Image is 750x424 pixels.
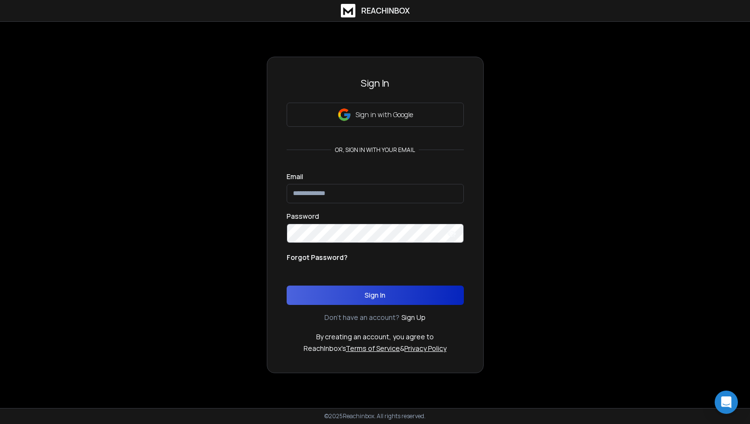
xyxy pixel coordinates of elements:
[324,313,399,322] p: Don't have an account?
[287,253,348,262] p: Forgot Password?
[341,4,410,17] a: ReachInbox
[287,173,303,180] label: Email
[331,146,419,154] p: or, sign in with your email
[287,76,464,90] h3: Sign In
[341,4,355,17] img: logo
[287,213,319,220] label: Password
[346,344,400,353] a: Terms of Service
[316,332,434,342] p: By creating an account, you agree to
[287,286,464,305] button: Sign In
[715,391,738,414] div: Open Intercom Messenger
[304,344,446,353] p: ReachInbox's &
[401,313,426,322] a: Sign Up
[324,412,426,420] p: © 2025 Reachinbox. All rights reserved.
[355,110,413,120] p: Sign in with Google
[361,5,410,16] h1: ReachInbox
[287,103,464,127] button: Sign in with Google
[404,344,446,353] a: Privacy Policy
